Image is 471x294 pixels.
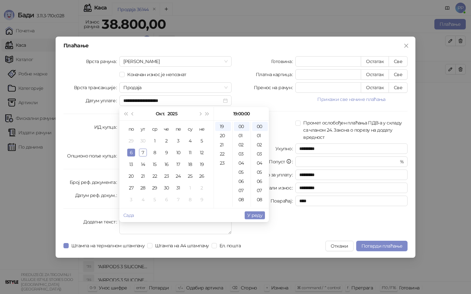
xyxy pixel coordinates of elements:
[215,149,231,158] div: 22
[247,212,262,218] span: У реду
[151,149,159,156] div: 8
[67,151,119,161] label: Опционо поље купца
[149,170,161,182] td: 2025-10-22
[127,172,135,180] div: 20
[172,147,184,158] td: 2025-10-10
[215,158,231,168] div: 23
[252,140,268,149] div: 02
[389,56,408,67] button: Све
[198,137,206,145] div: 5
[196,158,208,170] td: 2025-10-19
[161,170,172,182] td: 2025-10-23
[295,95,408,103] button: Прикажи све начине плаћања
[161,123,172,135] th: че
[174,149,182,156] div: 10
[163,172,170,180] div: 23
[174,172,182,180] div: 24
[234,168,250,177] div: 05
[151,196,159,204] div: 5
[149,135,161,147] td: 2025-10-01
[184,135,196,147] td: 2025-10-04
[252,122,268,131] div: 00
[123,212,134,218] a: Сада
[161,147,172,158] td: 2025-10-09
[253,183,296,193] label: Преостали износ
[401,43,411,48] span: Close
[149,158,161,170] td: 2025-10-15
[389,69,408,80] button: Све
[256,69,295,80] label: Платна картица
[127,184,135,192] div: 27
[404,43,409,48] span: close
[86,56,120,67] label: Врста рачуна
[198,196,206,204] div: 9
[123,83,228,92] span: Продаја
[186,172,194,180] div: 25
[172,170,184,182] td: 2025-10-24
[198,184,206,192] div: 2
[196,194,208,205] td: 2025-11-09
[275,143,296,154] label: Укупно
[163,196,170,204] div: 6
[234,177,250,186] div: 06
[196,107,203,120] button: Следећи месец (PageDown)
[184,182,196,194] td: 2025-11-01
[361,82,389,93] button: Остатак
[356,241,408,251] button: Потврди плаћање
[163,149,170,156] div: 9
[252,168,268,177] div: 05
[151,160,159,168] div: 15
[63,43,408,48] div: Плаћање
[196,123,208,135] th: не
[271,56,295,67] label: Готовина
[254,82,296,93] label: Пренос на рачун
[163,160,170,168] div: 16
[139,149,147,156] div: 7
[70,177,119,188] label: Број реф. документа
[125,123,137,135] th: по
[69,242,147,249] span: Штампа на термалном штампачу
[127,149,135,156] div: 6
[123,97,222,104] input: Датум уплате
[254,170,295,180] label: Укупно за уплату
[204,107,211,120] button: Следећа година (Control + right)
[215,122,231,131] div: 19
[174,160,182,168] div: 17
[151,172,159,180] div: 22
[401,41,411,51] button: Close
[167,107,177,120] button: Изабери годину
[119,217,232,234] textarea: Додатни текст
[174,137,182,145] div: 3
[186,196,194,204] div: 8
[186,184,194,192] div: 1
[172,194,184,205] td: 2025-11-07
[156,107,165,120] button: Изабери месец
[234,186,250,195] div: 07
[149,147,161,158] td: 2025-10-08
[137,147,149,158] td: 2025-10-07
[174,196,182,204] div: 7
[196,182,208,194] td: 2025-11-02
[245,211,265,219] button: У реду
[125,147,137,158] td: 2025-10-06
[125,71,189,78] span: Коначан износ је непознат
[149,194,161,205] td: 2025-11-05
[234,122,250,131] div: 00
[83,217,119,227] label: Додатни текст
[172,158,184,170] td: 2025-10-17
[361,243,402,249] span: Потврди плаћање
[161,158,172,170] td: 2025-10-16
[270,196,295,206] label: Повраћај
[149,123,161,135] th: ср
[252,195,268,204] div: 08
[196,170,208,182] td: 2025-10-26
[389,82,408,93] button: Све
[252,186,268,195] div: 07
[163,184,170,192] div: 30
[161,182,172,194] td: 2025-10-30
[184,158,196,170] td: 2025-10-18
[269,156,295,167] label: Попуст
[137,182,149,194] td: 2025-10-28
[196,135,208,147] td: 2025-10-05
[234,158,250,168] div: 04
